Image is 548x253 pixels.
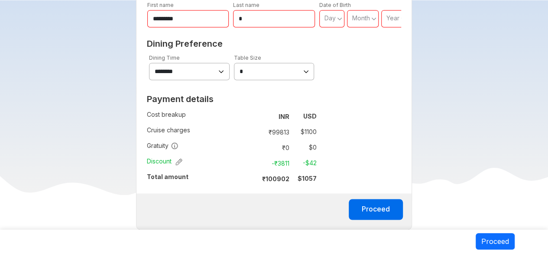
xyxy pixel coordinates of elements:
td: ₹ 99813 [256,126,293,138]
td: Cost breakup [147,109,253,124]
td: Cruise charges [147,124,253,140]
label: Table Size [234,54,261,61]
td: : [253,155,256,171]
label: Dining Time [149,54,180,61]
span: Gratuity [147,141,178,150]
h2: Payment details [147,94,317,104]
h2: Dining Preference [147,38,402,49]
span: Discount [147,157,182,166]
td: -₹ 3811 [256,157,293,169]
td: : [253,124,256,140]
td: $ 1100 [293,126,317,138]
svg: angle down [371,14,376,23]
span: Year [386,14,399,22]
strong: ₹ 100902 [262,175,289,183]
label: Date of Birth [319,2,351,8]
td: : [253,109,256,124]
label: First name [147,2,174,8]
strong: $ 1057 [298,175,317,182]
svg: angle down [337,14,342,23]
strong: Total amount [147,173,188,180]
svg: angle down [401,14,406,23]
strong: USD [303,112,317,120]
span: Day [324,14,336,22]
strong: INR [279,113,289,120]
label: Last name [233,2,259,8]
button: Proceed [476,233,515,250]
td: : [253,171,256,186]
td: $ 0 [293,141,317,154]
span: Month [352,14,370,22]
button: Proceed [349,199,403,220]
td: ₹ 0 [256,141,293,154]
td: -$ 42 [293,157,317,169]
td: : [253,140,256,155]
